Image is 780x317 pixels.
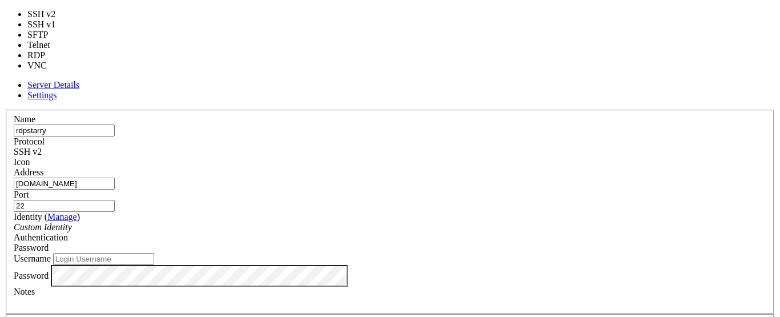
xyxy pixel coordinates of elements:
a: Settings [27,90,57,100]
label: Name [14,114,35,124]
label: Username [14,254,51,263]
span: ( ) [45,212,80,222]
span: SSH v2 [14,147,42,157]
a: Manage [47,212,77,222]
label: Notes [14,287,35,296]
a: Server Details [27,80,79,90]
input: Login Username [53,253,154,265]
label: Authentication [14,232,68,242]
div: Password [14,243,766,253]
input: Host Name or IP [14,178,115,190]
li: SFTP [27,30,68,40]
li: VNC [27,61,68,71]
i: Custom Identity [14,222,72,232]
label: Password [14,270,49,280]
li: SSH v2 [27,9,68,19]
input: Port Number [14,200,115,212]
label: Icon [14,157,30,167]
div: Custom Identity [14,222,766,232]
li: SSH v1 [27,19,68,30]
li: Telnet [27,40,68,50]
input: Server Name [14,125,115,137]
li: RDP [27,50,68,61]
label: Identity [14,212,80,222]
label: Protocol [14,137,45,146]
span: Password [14,243,49,252]
div: SSH v2 [14,147,766,157]
label: Port [14,190,29,199]
label: Address [14,167,43,177]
